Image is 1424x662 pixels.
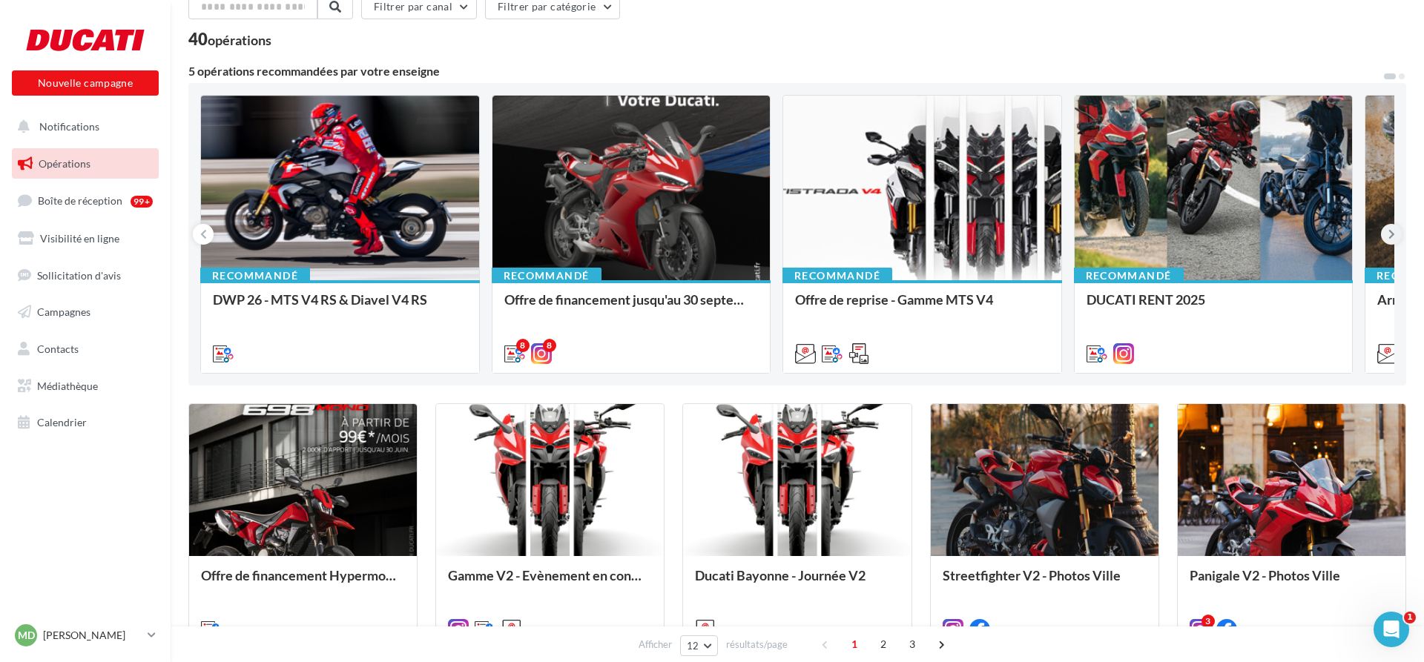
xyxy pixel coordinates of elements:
div: Recommandé [1074,268,1184,284]
span: Contacts [37,342,79,355]
span: résultats/page [726,638,788,652]
span: MD [18,628,35,643]
div: 8 [543,339,556,352]
a: Contacts [9,334,162,365]
span: Visibilité en ligne [40,232,119,245]
span: 3 [900,632,924,656]
div: Recommandé [782,268,892,284]
div: 8 [516,339,530,352]
div: 5 opérations recommandées par votre enseigne [188,65,1382,77]
span: Sollicitation d'avis [37,268,121,281]
div: 40 [188,31,271,47]
div: Gamme V2 - Evènement en concession [448,568,652,598]
span: Opérations [39,157,90,170]
span: Notifications [39,120,99,133]
span: Campagnes [37,305,90,318]
a: Visibilité en ligne [9,223,162,254]
div: 99+ [131,196,153,208]
span: Afficher [639,638,672,652]
iframe: Intercom live chat [1374,612,1409,647]
span: Boîte de réception [38,194,122,207]
a: MD [PERSON_NAME] [12,621,159,649]
div: opérations [208,33,271,47]
span: 2 [871,632,895,656]
div: DUCATI RENT 2025 [1087,292,1341,322]
span: 12 [687,640,699,652]
a: Campagnes [9,297,162,328]
div: Offre de financement Hypermotard 698 Mono [201,568,405,598]
a: Sollicitation d'avis [9,260,162,291]
div: Recommandé [492,268,601,284]
button: Notifications [9,111,156,142]
div: DWP 26 - MTS V4 RS & Diavel V4 RS [213,292,467,322]
button: Nouvelle campagne [12,70,159,96]
a: Calendrier [9,407,162,438]
span: 1 [843,632,866,656]
div: Streetfighter V2 - Photos Ville [943,568,1147,598]
div: Panigale V2 - Photos Ville [1190,568,1394,598]
span: Calendrier [37,416,87,428]
a: Opérations [9,148,162,179]
div: Ducati Bayonne - Journée V2 [695,568,899,598]
button: 12 [680,635,718,656]
span: Médiathèque [37,380,98,392]
div: Offre de reprise - Gamme MTS V4 [795,292,1049,322]
div: 3 [1201,615,1215,628]
span: 1 [1404,612,1416,623]
div: Offre de financement jusqu'au 30 septembre [504,292,759,322]
p: [PERSON_NAME] [43,628,142,643]
div: Recommandé [200,268,310,284]
a: Boîte de réception99+ [9,185,162,216]
a: Médiathèque [9,371,162,402]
